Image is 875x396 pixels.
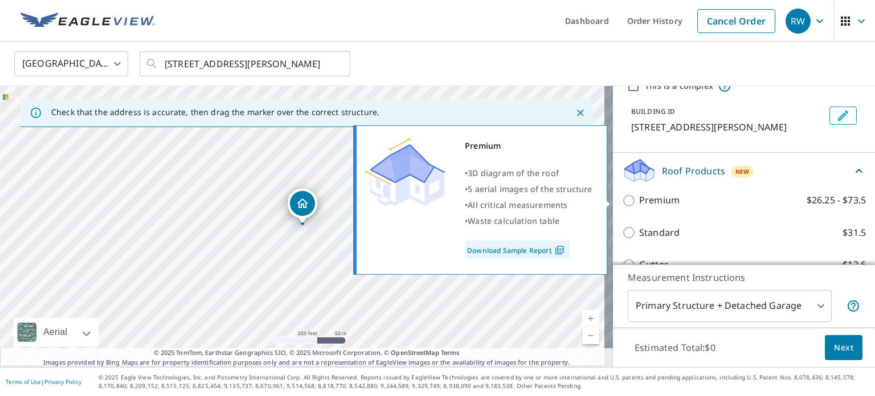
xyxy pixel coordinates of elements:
[44,378,81,386] a: Privacy Policy
[14,318,99,346] div: Aerial
[40,318,71,346] div: Aerial
[825,335,862,361] button: Next
[622,157,866,184] div: Roof ProductsNew
[465,138,592,154] div: Premium
[465,213,592,229] div: •
[697,9,775,33] a: Cancel Order
[628,290,832,322] div: Primary Structure + Detached Garage
[465,181,592,197] div: •
[843,258,866,272] p: $12.6
[662,164,725,178] p: Roof Products
[582,310,599,327] a: Current Level 17, Zoom In
[165,48,327,80] input: Search by address or latitude-longitude
[391,348,439,357] a: OpenStreetMap
[834,341,853,355] span: Next
[6,378,81,385] p: |
[847,299,860,313] span: Your report will include the primary structure and a detached garage if one exists.
[6,378,41,386] a: Terms of Use
[468,168,559,178] span: 3D diagram of the roof
[465,165,592,181] div: •
[829,107,857,125] button: Edit building 1
[552,245,567,255] img: Pdf Icon
[639,226,680,240] p: Standard
[288,189,317,224] div: Dropped pin, building 1, Residential property, 3492 Fm 902 Howe, TX 75459
[365,138,445,206] img: Premium
[468,215,559,226] span: Waste calculation table
[786,9,811,34] div: RW
[631,107,675,116] p: BUILDING ID
[468,199,567,210] span: All critical measurements
[465,197,592,213] div: •
[21,13,155,30] img: EV Logo
[735,167,750,176] span: New
[625,335,725,360] p: Estimated Total: $0
[639,193,680,207] p: Premium
[154,348,460,358] span: © 2025 TomTom, Earthstar Geographics SIO, © 2025 Microsoft Corporation, ©
[51,107,379,117] p: Check that the address is accurate, then drag the marker over the correct structure.
[573,105,588,120] button: Close
[645,80,713,92] label: This is a complex
[14,48,128,80] div: [GEOGRAPHIC_DATA]
[465,240,570,259] a: Download Sample Report
[441,348,460,357] a: Terms
[582,327,599,344] a: Current Level 17, Zoom Out
[843,226,866,240] p: $31.5
[807,193,866,207] p: $26.25 - $73.5
[468,183,592,194] span: 5 aerial images of the structure
[639,258,668,272] p: Gutter
[628,271,860,284] p: Measurement Instructions
[99,373,869,390] p: © 2025 Eagle View Technologies, Inc. and Pictometry International Corp. All Rights Reserved. Repo...
[631,120,825,134] p: [STREET_ADDRESS][PERSON_NAME]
